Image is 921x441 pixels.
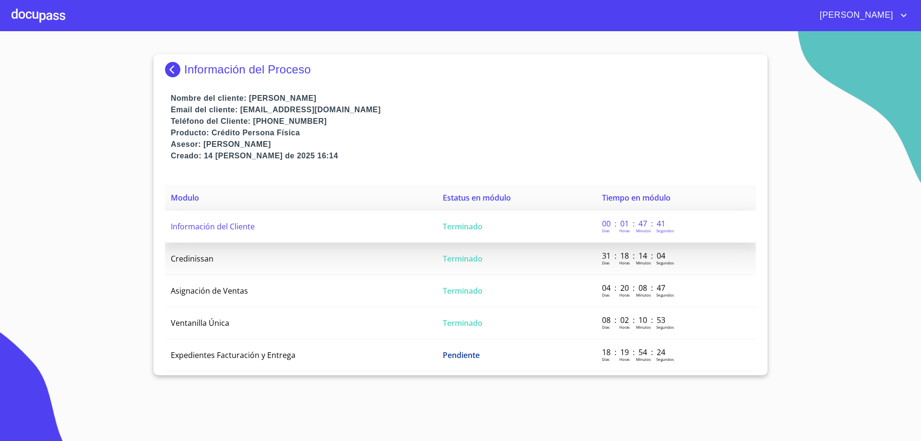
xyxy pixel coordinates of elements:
p: Email del cliente: [EMAIL_ADDRESS][DOMAIN_NAME] [171,104,756,116]
span: Terminado [443,253,483,264]
span: [PERSON_NAME] [813,8,898,23]
span: Asignación de Ventas [171,286,248,296]
span: Modulo [171,192,199,203]
button: account of current user [813,8,909,23]
span: Ventanilla Única [171,318,229,328]
p: 18 : 19 : 54 : 24 [602,347,667,358]
p: Dias [602,228,610,233]
p: Minutos [636,324,651,330]
span: Terminado [443,286,483,296]
span: Terminado [443,318,483,328]
span: Tiempo en módulo [602,192,671,203]
p: Segundos [656,260,674,265]
span: Información del Cliente [171,221,255,232]
p: Dias [602,357,610,362]
span: Expedientes Facturación y Entrega [171,350,295,360]
p: 08 : 02 : 10 : 53 [602,315,667,325]
p: Horas [619,260,630,265]
p: Dias [602,324,610,330]
p: Asesor: [PERSON_NAME] [171,139,756,150]
p: Información del Proceso [184,63,311,76]
p: Segundos [656,357,674,362]
img: Docupass spot blue [165,62,184,77]
p: 00 : 01 : 47 : 41 [602,218,667,229]
p: Horas [619,324,630,330]
p: Segundos [656,324,674,330]
p: 04 : 20 : 08 : 47 [602,283,667,293]
span: Credinissan [171,253,213,264]
div: Información del Proceso [165,62,756,77]
span: Estatus en módulo [443,192,511,203]
p: Horas [619,357,630,362]
p: 31 : 18 : 14 : 04 [602,250,667,261]
p: Teléfono del Cliente: [PHONE_NUMBER] [171,116,756,127]
span: Terminado [443,221,483,232]
p: Creado: 14 [PERSON_NAME] de 2025 16:14 [171,150,756,162]
p: Segundos [656,292,674,298]
p: Segundos [656,228,674,233]
span: Pendiente [443,350,480,360]
p: Dias [602,292,610,298]
p: Minutos [636,292,651,298]
p: Horas [619,292,630,298]
p: Minutos [636,228,651,233]
p: Horas [619,228,630,233]
p: Nombre del cliente: [PERSON_NAME] [171,93,756,104]
p: Producto: Crédito Persona Física [171,127,756,139]
p: Minutos [636,357,651,362]
p: Minutos [636,260,651,265]
p: Dias [602,260,610,265]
